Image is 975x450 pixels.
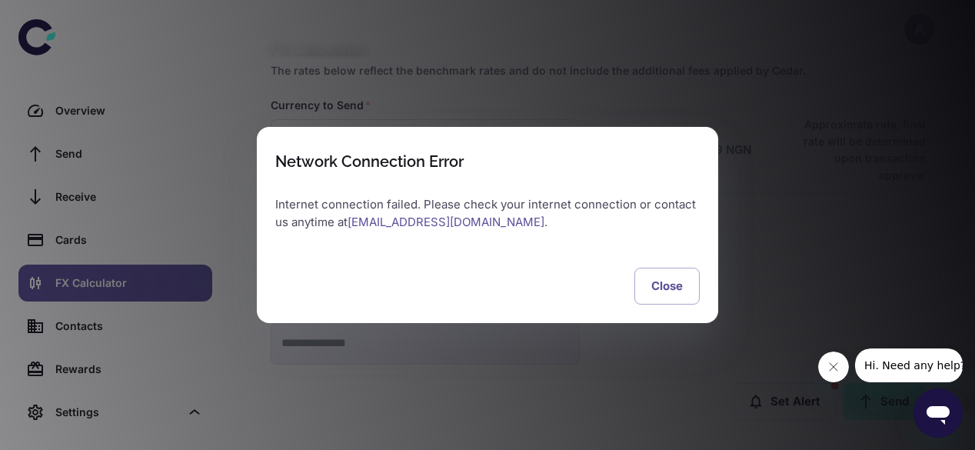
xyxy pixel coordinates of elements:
[818,352,849,382] iframe: Close message
[275,152,464,171] div: Network Connection Error
[9,11,111,23] span: Hi. Need any help?
[855,348,963,382] iframe: Message from company
[634,268,700,305] button: Close
[348,215,544,229] a: [EMAIL_ADDRESS][DOMAIN_NAME]
[913,388,963,438] iframe: Button to launch messaging window
[275,196,700,231] p: Internet connection failed. Please check your internet connection or contact us anytime at .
